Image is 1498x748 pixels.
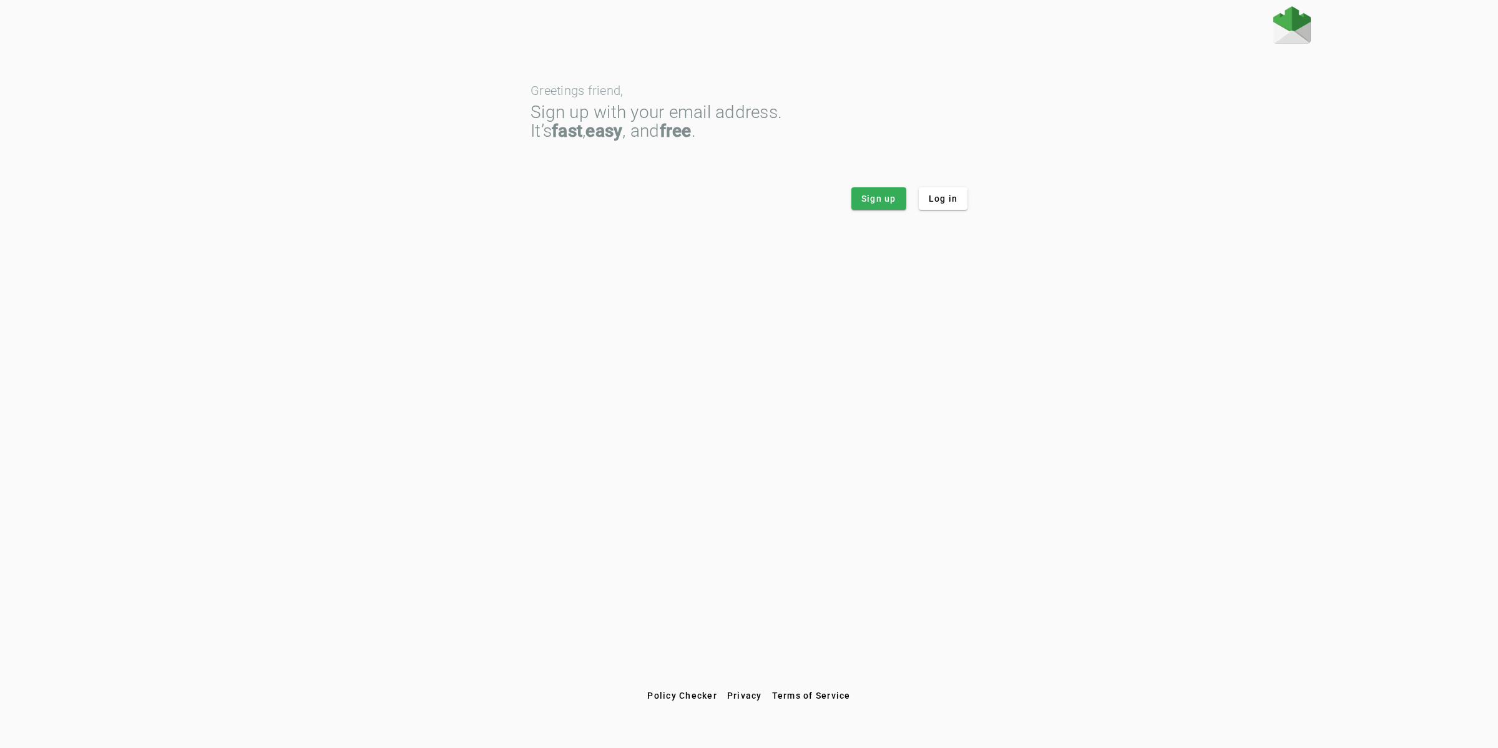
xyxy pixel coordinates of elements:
[929,192,958,205] span: Log in
[647,691,717,701] span: Policy Checker
[722,684,767,707] button: Privacy
[531,84,967,97] div: Greetings friend,
[727,691,762,701] span: Privacy
[851,187,906,210] button: Sign up
[642,684,722,707] button: Policy Checker
[861,192,896,205] span: Sign up
[552,121,582,141] strong: fast
[1273,6,1311,44] img: Fraudmarc Logo
[660,121,692,141] strong: free
[531,103,967,140] div: Sign up with your email address. It’s , , and .
[585,121,622,141] strong: easy
[772,691,851,701] span: Terms of Service
[767,684,856,707] button: Terms of Service
[919,187,968,210] button: Log in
